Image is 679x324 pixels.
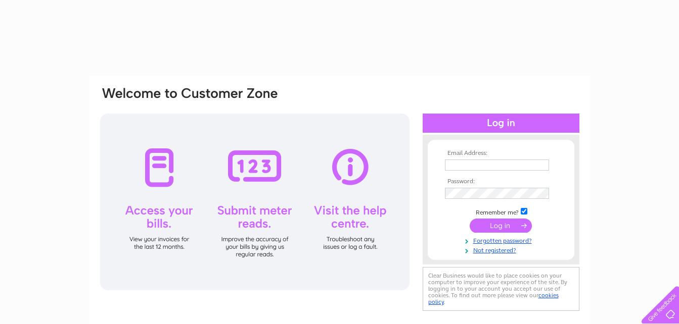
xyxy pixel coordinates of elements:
[428,292,559,305] a: cookies policy
[442,150,560,157] th: Email Address:
[442,178,560,185] th: Password:
[442,206,560,217] td: Remember me?
[470,219,532,233] input: Submit
[445,245,560,254] a: Not registered?
[445,235,560,245] a: Forgotten password?
[423,267,579,311] div: Clear Business would like to place cookies on your computer to improve your experience of the sit...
